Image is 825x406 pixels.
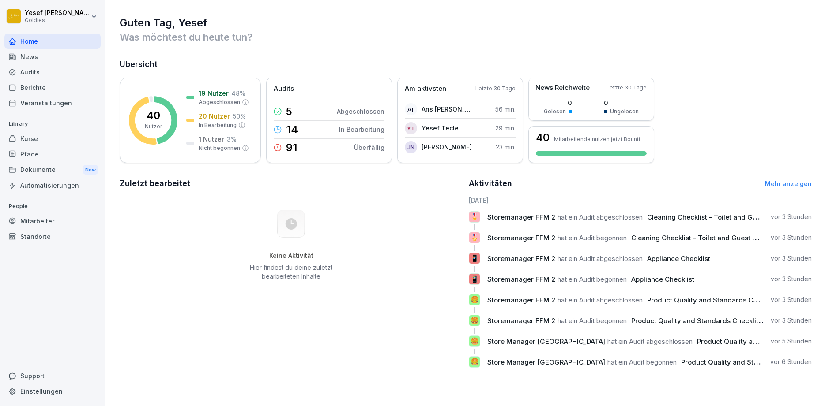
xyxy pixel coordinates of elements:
div: Dokumente [4,162,101,178]
a: Berichte [4,80,101,95]
p: Abgeschlossen [199,98,240,106]
p: vor 3 Stunden [771,254,812,263]
span: Cleaning Checklist - Toilet and Guest Area [647,213,783,221]
a: Kurse [4,131,101,146]
p: 🍔 [471,314,479,327]
p: News Reichweite [535,83,590,93]
div: Support [4,368,101,384]
p: vor 3 Stunden [771,233,812,242]
p: Nicht begonnen [199,144,240,152]
a: News [4,49,101,64]
p: Audits [274,84,294,94]
p: 🎖️ [471,231,479,244]
h5: Keine Aktivität [247,252,336,260]
a: Mehr anzeigen [765,180,812,187]
p: Was möchtest du heute tun? [120,30,812,44]
p: Am aktivsten [405,84,446,94]
a: Automatisierungen [4,178,101,193]
span: hat ein Audit begonnen [558,317,627,325]
span: Store Manager [GEOGRAPHIC_DATA] [487,358,605,366]
p: 56 min. [495,104,516,114]
h2: Übersicht [120,58,812,71]
span: Storemanager FFM 2 [487,275,555,283]
h6: [DATE] [469,196,812,205]
a: DokumenteNew [4,162,101,178]
span: Storemanager FFM 2 [487,254,555,263]
p: 3 % [227,134,237,144]
p: 50 % [233,112,246,121]
p: 1 Nutzer [199,134,224,144]
h2: Aktivitäten [469,177,512,190]
p: People [4,199,101,213]
div: JN [405,141,417,153]
p: vor 6 Stunden [770,358,812,366]
span: Storemanager FFM 2 [487,296,555,304]
div: YT [405,122,417,134]
p: Library [4,117,101,131]
p: Abgeschlossen [337,107,384,116]
p: vor 3 Stunden [771,295,812,304]
p: 0 [604,98,639,108]
div: New [83,165,98,175]
p: Ans [PERSON_NAME] [422,104,472,114]
p: Yesef Tecle [422,123,459,133]
p: Hier findest du deine zuletzt bearbeiteten Inhalte [247,263,336,281]
h2: Zuletzt bearbeitet [120,177,463,190]
p: 29 min. [495,123,516,133]
p: Letzte 30 Tage [475,85,516,93]
p: 48 % [231,89,245,98]
p: 🍔 [471,294,479,306]
span: Storemanager FFM 2 [487,234,555,242]
p: 5 [286,106,292,117]
span: Cleaning Checklist - Toilet and Guest Area [631,234,767,242]
p: Mitarbeitende nutzen jetzt Bounti [554,136,640,142]
p: Yesef [PERSON_NAME] [25,9,89,17]
h1: Guten Tag, Yesef [120,16,812,30]
span: hat ein Audit abgeschlossen [558,213,643,221]
p: In Bearbeitung [199,121,237,129]
p: Ungelesen [610,108,639,115]
span: Product Quality and Standards Checklist [647,296,778,304]
p: [PERSON_NAME] [422,142,472,152]
p: 📱 [471,252,479,264]
div: AT [405,103,417,115]
a: Audits [4,64,101,80]
a: Einstellungen [4,384,101,399]
p: 19 Nutzer [199,89,229,98]
p: 🎖️ [471,211,479,223]
span: Storemanager FFM 2 [487,213,555,221]
span: Product Quality and Standards Checklist [681,358,812,366]
span: Product Quality and Standards Checklist [631,317,762,325]
span: Appliance Checklist [647,254,710,263]
p: Goldies [25,17,89,23]
span: hat ein Audit begonnen [558,275,627,283]
p: 📱 [471,273,479,285]
p: 23 min. [496,142,516,152]
p: Nutzer [145,123,162,130]
span: hat ein Audit abgeschlossen [558,296,643,304]
p: 🍔 [471,356,479,368]
span: hat ein Audit abgeschlossen [607,337,693,346]
span: hat ein Audit begonnen [558,234,627,242]
a: Home [4,34,101,49]
p: 20 Nutzer [199,112,230,121]
span: hat ein Audit abgeschlossen [558,254,643,263]
p: vor 3 Stunden [771,275,812,283]
a: Standorte [4,229,101,244]
p: Gelesen [544,108,566,115]
div: Veranstaltungen [4,95,101,111]
a: Mitarbeiter [4,213,101,229]
a: Pfade [4,146,101,162]
p: 🍔 [471,335,479,347]
span: Appliance Checklist [631,275,694,283]
span: hat ein Audit begonnen [607,358,677,366]
p: 14 [286,124,298,135]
